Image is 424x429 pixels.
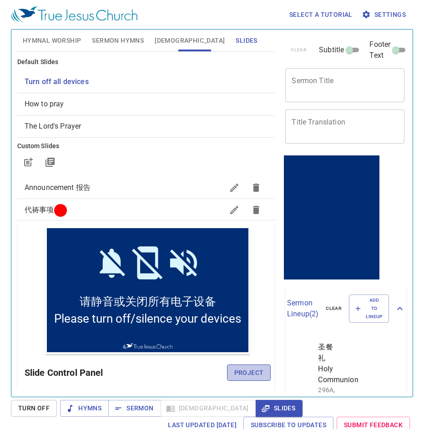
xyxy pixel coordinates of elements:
span: Add to Lineup [355,296,383,321]
span: Slides [263,403,295,414]
iframe: from-child [282,153,382,282]
button: Project [227,364,271,381]
p: Sermon Lineup ( 2 ) [287,298,318,319]
span: 圣餐礼 Holy Communion [318,342,334,385]
h6: Custom Slides [17,141,275,151]
span: Select a tutorial [289,9,353,20]
span: Hymns [67,403,101,414]
img: True Jesus Church [78,117,128,124]
span: Announcement 报告 [25,183,91,192]
span: Sermon Hymns [92,35,144,46]
div: How to pray [17,93,275,115]
span: Hymnal Worship [23,35,81,46]
h6: Default Slides [17,57,275,67]
button: Select a tutorial [286,6,356,23]
button: Add to Lineup [349,294,389,323]
span: Please turn off/silence your devices [10,86,197,100]
button: Sermon [108,400,161,417]
button: Slides [256,400,303,417]
span: clear [326,304,342,313]
div: Sermon Lineup(2)clearAdd to Lineup [285,285,407,332]
div: The Lord's Prayer [17,115,275,137]
span: Sermon [116,403,153,414]
span: [object Object] [25,100,64,108]
h6: Slide Control Panel [25,365,227,380]
span: [object Object] [25,122,81,130]
span: [DEMOGRAPHIC_DATA] [155,35,225,46]
span: Footer Text [369,39,390,61]
span: 请静音或关闭所有电子设备 [35,68,172,83]
span: Project [234,367,264,379]
span: Turn Off [18,403,50,414]
img: True Jesus Church [11,6,137,23]
div: Announcement 报告 [17,177,275,199]
span: Subtitle [319,45,344,55]
span: Settings [363,9,406,20]
button: Turn Off [11,400,57,417]
div: Turn off all devices [17,71,275,93]
span: [object Object] [25,77,89,86]
button: clear [320,303,347,314]
button: Settings [360,6,409,23]
button: Hymns [60,400,109,417]
div: 代祷事项 [17,199,275,221]
span: 代祷事项 [25,205,54,214]
span: Slides [236,35,257,46]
